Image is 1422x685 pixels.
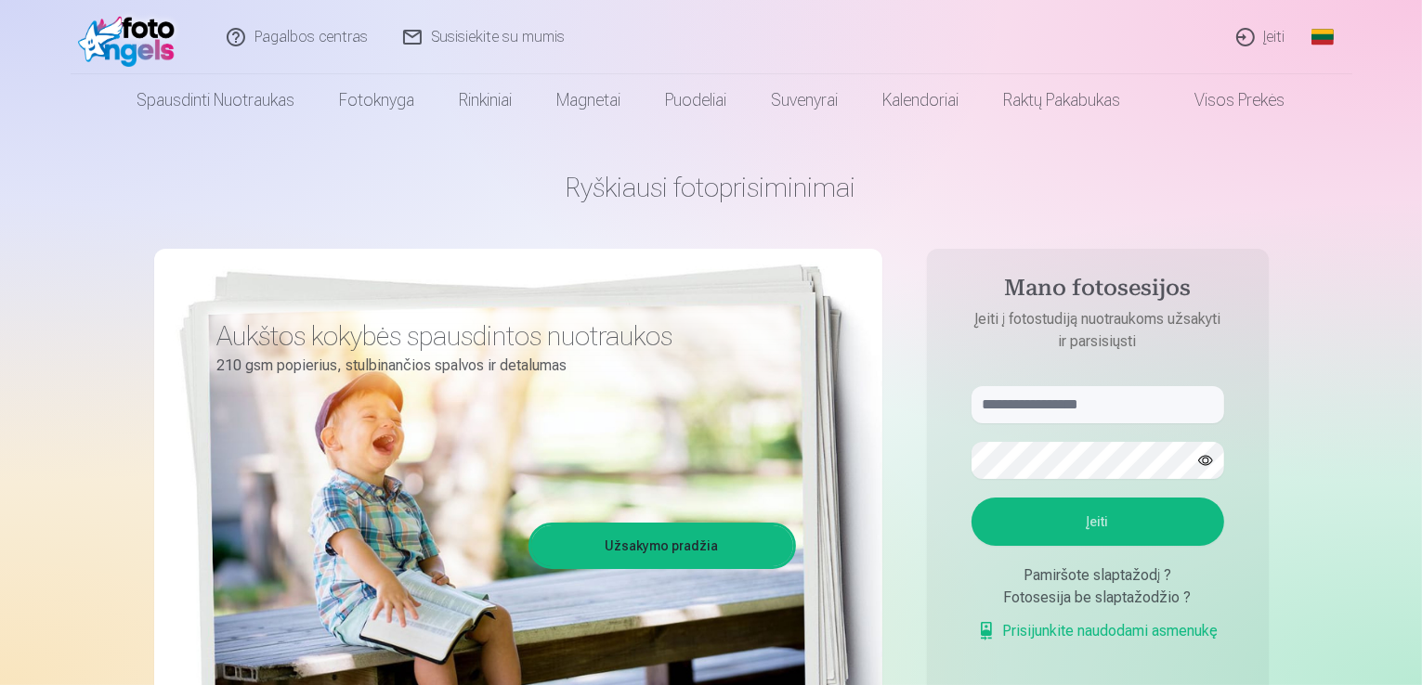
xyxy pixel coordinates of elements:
p: Įeiti į fotostudiją nuotraukoms užsakyti ir parsisiųsti [953,308,1243,353]
h4: Mano fotosesijos [953,275,1243,308]
a: Užsakymo pradžia [531,525,793,566]
a: Rinkiniai [437,74,535,126]
a: Kalendoriai [861,74,982,126]
p: 210 gsm popierius, stulbinančios spalvos ir detalumas [217,353,782,379]
img: /fa2 [78,7,185,67]
a: Spausdinti nuotraukas [115,74,318,126]
h1: Ryškiausi fotoprisiminimai [154,171,1269,204]
button: Įeiti [972,498,1224,546]
a: Fotoknyga [318,74,437,126]
a: Magnetai [535,74,644,126]
a: Prisijunkite naudodami asmenukę [977,620,1219,642]
div: Fotosesija be slaptažodžio ? [972,587,1224,609]
div: Pamiršote slaptažodį ? [972,564,1224,587]
a: Raktų pakabukas [982,74,1143,126]
h3: Aukštos kokybės spausdintos nuotraukos [217,319,782,353]
a: Suvenyrai [750,74,861,126]
a: Puodeliai [644,74,750,126]
a: Visos prekės [1143,74,1308,126]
